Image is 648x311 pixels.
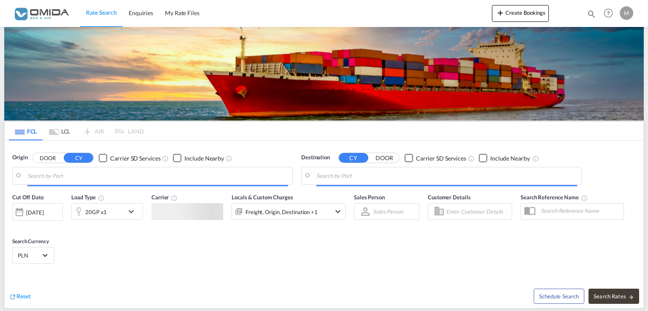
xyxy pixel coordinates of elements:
div: 20GP x1 [85,206,107,218]
div: Freight Origin Destination Factory Stuffing [246,206,318,218]
md-pagination-wrapper: Use the left and right arrow keys to navigate between tabs [9,122,144,140]
span: Reset [16,292,31,300]
md-icon: Unchecked: Search for CY (Container Yard) services for all selected carriers.Checked : Search for... [468,155,475,162]
span: Rate Search [86,9,117,16]
md-select: Select Currency: zł PLNPoland Zloty [17,249,50,261]
md-icon: Unchecked: Search for CY (Container Yard) services for all selected carriers.Checked : Search for... [162,155,169,162]
img: 459c566038e111ed959c4fc4f0a4b274.png [13,4,70,23]
span: Customer Details [428,194,470,201]
button: DOOR [33,153,62,163]
div: Include Nearby [184,154,224,163]
div: Origin DOOR CY Checkbox No InkUnchecked: Search for CY (Container Yard) services for all selected... [5,141,643,308]
button: Search Ratesicon-arrow-right [589,289,639,304]
input: Enter Customer Details [446,205,509,218]
span: Search Reference Name [521,194,588,201]
md-icon: The selected Trucker/Carrierwill be displayed in the rate results If the rates are from another f... [171,195,178,201]
div: Carrier SD Services [416,154,466,163]
md-icon: Unchecked: Ignores neighbouring ports when fetching rates.Checked : Includes neighbouring ports w... [532,155,539,162]
md-datepicker: Select [12,220,19,231]
md-icon: icon-plus 400-fg [495,8,505,18]
md-icon: Your search will be saved by the below given name [581,195,588,201]
img: LCL+%26+FCL+BACKGROUND.png [4,27,644,121]
md-icon: Unchecked: Ignores neighbouring ports when fetching rates.Checked : Includes neighbouring ports w... [226,155,232,162]
span: Search Currency [12,238,49,244]
input: Search by Port [316,169,577,182]
md-icon: icon-magnify [587,9,596,19]
md-icon: icon-refresh [9,293,16,300]
md-select: Sales Person [372,206,404,218]
span: Sales Person [354,194,385,201]
button: CY [64,153,93,163]
div: Carrier SD Services [110,154,160,163]
md-checkbox: Checkbox No Ink [173,153,224,162]
button: DOOR [370,153,399,163]
md-icon: icon-arrow-right [628,294,634,300]
span: Search Rates [594,293,634,300]
md-checkbox: Checkbox No Ink [99,153,160,162]
span: Enquiries [129,9,153,16]
span: Locals & Custom Charges [232,194,293,201]
span: Carrier [151,194,178,201]
span: Origin [12,153,27,162]
div: Freight Origin Destination Factory Stuffingicon-chevron-down [232,203,346,220]
div: [DATE] [12,203,63,221]
div: M [620,6,633,20]
span: Cut Off Date [12,194,44,201]
div: icon-refreshReset [9,292,31,301]
button: icon-plus 400-fgCreate Bookings [492,5,549,22]
div: 20GP x1icon-chevron-down [71,203,143,220]
div: Help [601,6,620,21]
md-tab-item: LCL [43,122,76,140]
div: icon-magnify [587,9,596,22]
div: Include Nearby [490,154,530,163]
span: PLN [18,252,41,259]
div: [DATE] [26,209,43,216]
button: Note: By default Schedule search will only considerorigin ports, destination ports and cut off da... [534,289,584,304]
md-checkbox: Checkbox No Ink [479,153,530,162]
md-icon: icon-chevron-down [126,206,140,217]
md-icon: icon-chevron-down [333,206,343,217]
span: Destination [301,153,330,162]
md-icon: icon-information-outline [98,195,105,201]
input: Search Reference Name [537,204,624,217]
span: Load Type [71,194,105,201]
md-checkbox: Checkbox No Ink [405,153,466,162]
span: Help [601,6,616,20]
md-tab-item: FCL [9,122,43,140]
button: CY [339,153,368,163]
input: Search by Port [27,169,288,182]
span: My Rate Files [165,9,200,16]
